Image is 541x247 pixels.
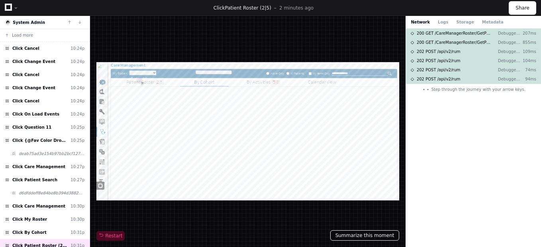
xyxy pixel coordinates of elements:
span: Click Care Management [12,203,65,209]
div: 10:30p [71,203,84,209]
div: 10:25p [71,124,84,130]
div: 10:24p [71,85,84,91]
span: 5 [114,30,118,41]
img: logo-no-text.svg [2,4,18,10]
div: 10:24p [71,45,84,51]
div: 10:24p [71,59,84,65]
button: Storage [456,19,474,25]
span: 202 POST /api/v2/rum [417,58,461,64]
span: 2 [108,30,112,41]
button: Share [509,1,536,15]
p: Debugger-Web [498,67,520,73]
a: By Cohort [149,29,236,43]
div: 10:30p [71,216,84,222]
span: My Items Only [386,7,418,24]
a: Calendar View [360,29,447,43]
input: My Items Only [379,18,384,23]
span: Click Cancel [12,72,39,78]
span: Click [214,5,225,11]
span: Select a Cohort [176,29,235,40]
div: 10:25p [71,137,84,143]
span: Click {@Fav Color Drop Down} = "Blue" [12,137,67,143]
button: Metadata [482,19,504,25]
h1: Care Management [26,1,537,8]
div: 10:27p [71,177,84,183]
span: Click By Cohort [12,229,47,235]
span: Click Patient Search [12,177,57,183]
span: 200 GET /CareManagerRoster/GetPatientListSummary [417,30,492,36]
div: 10:24p [71,98,84,104]
p: 855ms [520,39,536,45]
span: d6dfddeff8e84be8b394d38820b7cc37 [19,190,84,196]
span: Click On Load Events [12,111,59,117]
p: Debugger-Web [498,30,520,36]
span: Click Change Event [12,59,55,65]
span: Step through the journey with your arrow keys. [431,86,525,92]
span: 202 POST /api/v2/rum [417,76,461,82]
span: Restart [99,233,122,239]
p: Debugger-Web [498,58,520,64]
a: Patient Roster ( | ) [26,29,149,43]
p: 104ms [520,58,536,64]
button: Logs [438,19,448,25]
div: 10:24p [71,72,84,78]
span: Click My Roster [12,216,47,222]
p: Debugger-Web [498,49,520,55]
span: Patient Roster (2|5) [225,5,271,11]
p: Debugger-Web [498,39,520,45]
span: Click Change Event [12,85,55,91]
div: 10:31p [71,229,84,235]
h2: My Roster [25,12,58,28]
span: Click Care Management [12,164,65,170]
input: All Patients [339,18,345,23]
p: Debugger-Web [498,76,520,82]
span: 200 GET /CareManagerRoster/GetPatientListGrid [417,39,492,45]
span: deab75ad3e154b97bb2bcf127c555b2e [19,151,84,157]
span: Admin, System [59,23,158,34]
span: Select a Cohort [176,29,274,41]
button: Network [411,19,430,25]
span: Click Cancel [12,45,39,51]
a: System Admin [13,20,45,25]
div: 10:27p [71,164,84,170]
span: Active Only [311,16,335,24]
input: Active Only [304,18,309,23]
button: Summarize this moment [330,230,400,241]
p: 2 minutes ago [279,5,314,11]
button: Restart [96,231,125,241]
span: 5 [315,30,320,41]
p: 94ms [520,76,536,82]
p: 207ms [520,30,536,36]
p: 74ms [520,67,536,73]
span: 8 [321,30,326,41]
span: 202 POST /api/v2/rum [417,67,461,73]
span: Click Question 11 [12,124,51,130]
img: 16.svg [6,20,11,25]
div: 10:24p [71,111,84,117]
span: 202 POST /api/v2/rum [417,49,461,55]
span: All Patients [347,16,371,24]
span: Admin, System [59,23,123,33]
span: Load more [12,32,33,38]
span: Click Cancel [12,98,39,104]
p: 109ms [520,49,536,55]
div: 5 [8,31,16,40]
